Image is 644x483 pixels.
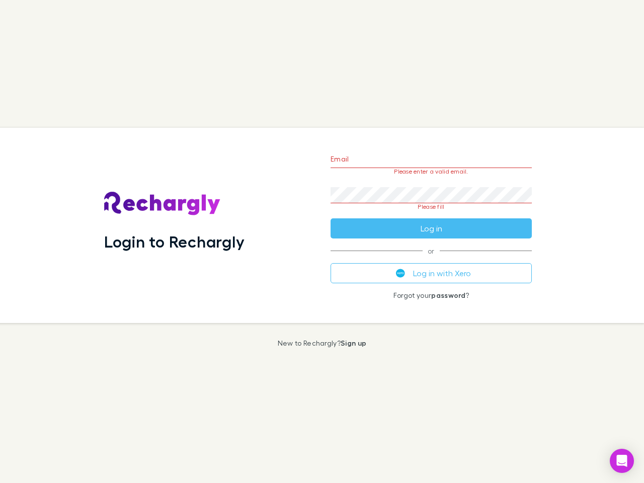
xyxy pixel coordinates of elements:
img: Xero's logo [396,269,405,278]
a: Sign up [341,339,366,347]
a: password [431,291,465,299]
p: Please fill [331,203,532,210]
h1: Login to Rechargly [104,232,245,251]
button: Log in with Xero [331,263,532,283]
img: Rechargly's Logo [104,192,221,216]
button: Log in [331,218,532,238]
div: Open Intercom Messenger [610,449,634,473]
p: Please enter a valid email. [331,168,532,175]
p: Forgot your ? [331,291,532,299]
p: New to Rechargly? [278,339,367,347]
